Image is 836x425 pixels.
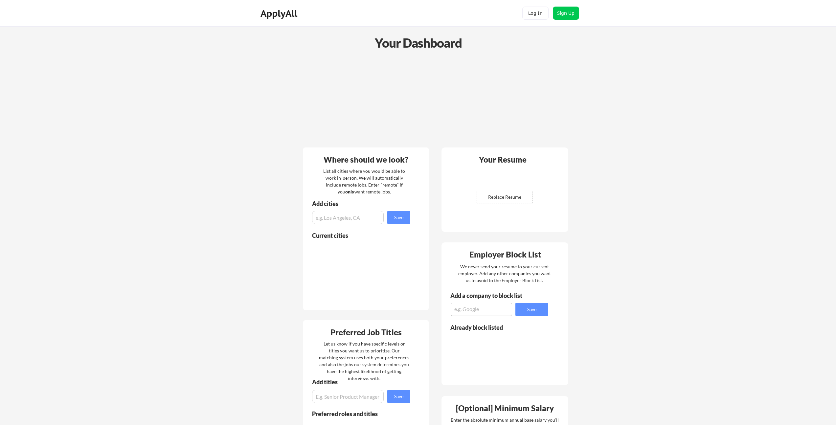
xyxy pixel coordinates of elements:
input: E.g. Senior Product Manager [312,390,384,403]
div: ApplyAll [260,8,299,19]
div: Your Resume [470,156,535,164]
div: Add a company to block list [450,293,532,299]
div: We never send your resume to your current employer. Add any other companies you want us to avoid ... [458,263,551,284]
button: Sign Up [553,7,579,20]
div: Where should we look? [305,156,427,164]
div: Already block listed [450,324,539,330]
button: Save [387,211,410,224]
strong: only [345,189,354,194]
input: e.g. Los Angeles, CA [312,211,384,224]
div: Preferred Job Titles [305,328,427,336]
div: [Optional] Minimum Salary [444,404,566,412]
div: Current cities [312,233,403,238]
div: Your Dashboard [1,34,836,52]
button: Log In [522,7,549,20]
div: Add cities [312,201,412,207]
div: Employer Block List [444,251,566,258]
div: Add titles [312,379,405,385]
div: Let us know if you have specific levels or titles you want us to prioritize. Our matching system ... [319,340,409,382]
div: Preferred roles and titles [312,411,401,417]
div: List all cities where you would be able to work in-person. We will automatically include remote j... [319,168,409,195]
button: Save [515,303,548,316]
button: Save [387,390,410,403]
